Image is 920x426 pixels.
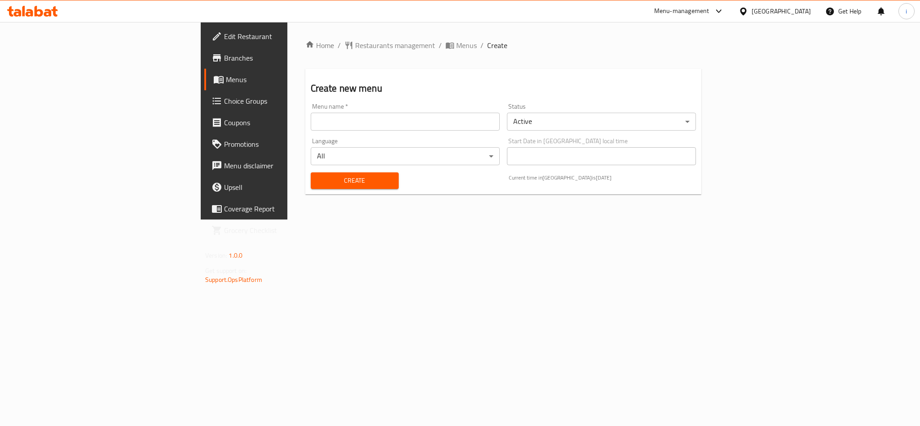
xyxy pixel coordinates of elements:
span: Version: [205,250,227,261]
span: Restaurants management [355,40,435,51]
a: Edit Restaurant [204,26,354,47]
a: Choice Groups [204,90,354,112]
div: Menu-management [654,6,709,17]
a: Restaurants management [344,40,435,51]
a: Coupons [204,112,354,133]
span: Create [318,175,392,186]
span: Get support on: [205,265,247,277]
span: 1.0.0 [229,250,242,261]
span: Coverage Report [224,203,347,214]
input: Please enter Menu name [311,113,500,131]
span: Menus [456,40,477,51]
a: Branches [204,47,354,69]
a: Menu disclaimer [204,155,354,176]
span: Choice Groups [224,96,347,106]
span: Grocery Checklist [224,225,347,236]
li: / [480,40,484,51]
span: Branches [224,53,347,63]
a: Coverage Report [204,198,354,220]
span: Promotions [224,139,347,149]
a: Menus [445,40,477,51]
span: Edit Restaurant [224,31,347,42]
li: / [439,40,442,51]
span: i [906,6,907,16]
button: Create [311,172,399,189]
span: Upsell [224,182,347,193]
nav: breadcrumb [305,40,701,51]
h2: Create new menu [311,82,696,95]
span: Coupons [224,117,347,128]
span: Create [487,40,507,51]
div: Active [507,113,696,131]
a: Menus [204,69,354,90]
a: Support.OpsPlatform [205,274,262,285]
div: [GEOGRAPHIC_DATA] [752,6,811,16]
a: Promotions [204,133,354,155]
span: Menu disclaimer [224,160,347,171]
p: Current time in [GEOGRAPHIC_DATA] is [DATE] [509,174,696,182]
span: Menus [226,74,347,85]
a: Upsell [204,176,354,198]
div: All [311,147,500,165]
a: Grocery Checklist [204,220,354,241]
